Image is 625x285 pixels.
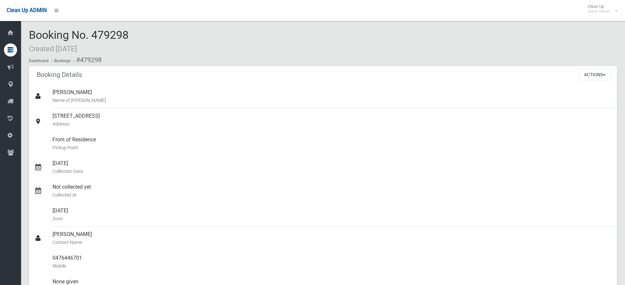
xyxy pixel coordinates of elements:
small: Collection Date [52,167,612,175]
small: Zone [52,215,612,223]
span: Clean Up ADMIN [7,7,47,13]
li: #479298 [72,54,102,66]
div: [STREET_ADDRESS] [52,108,612,132]
div: 0476446701 [52,250,612,274]
small: Created [DATE] [29,44,77,53]
a: Bookings [54,59,71,63]
div: [DATE] [52,155,612,179]
div: [DATE] [52,203,612,226]
div: Not collected yet [52,179,612,203]
div: [PERSON_NAME] [52,226,612,250]
header: Booking Details [29,68,90,81]
span: Clean Up [584,4,617,14]
small: Mobile [52,262,612,270]
span: Booking No. 479298 [29,28,129,54]
small: Collected At [52,191,612,199]
small: Address [52,120,612,128]
small: Contact Name [52,238,612,246]
button: Actions [579,69,611,81]
small: Super Admin [588,9,610,14]
div: Front of Residence [52,132,612,155]
small: Pickup Point [52,144,612,152]
small: Name of [PERSON_NAME] [52,96,612,104]
a: Dashboard [29,59,49,63]
div: [PERSON_NAME] [52,84,612,108]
